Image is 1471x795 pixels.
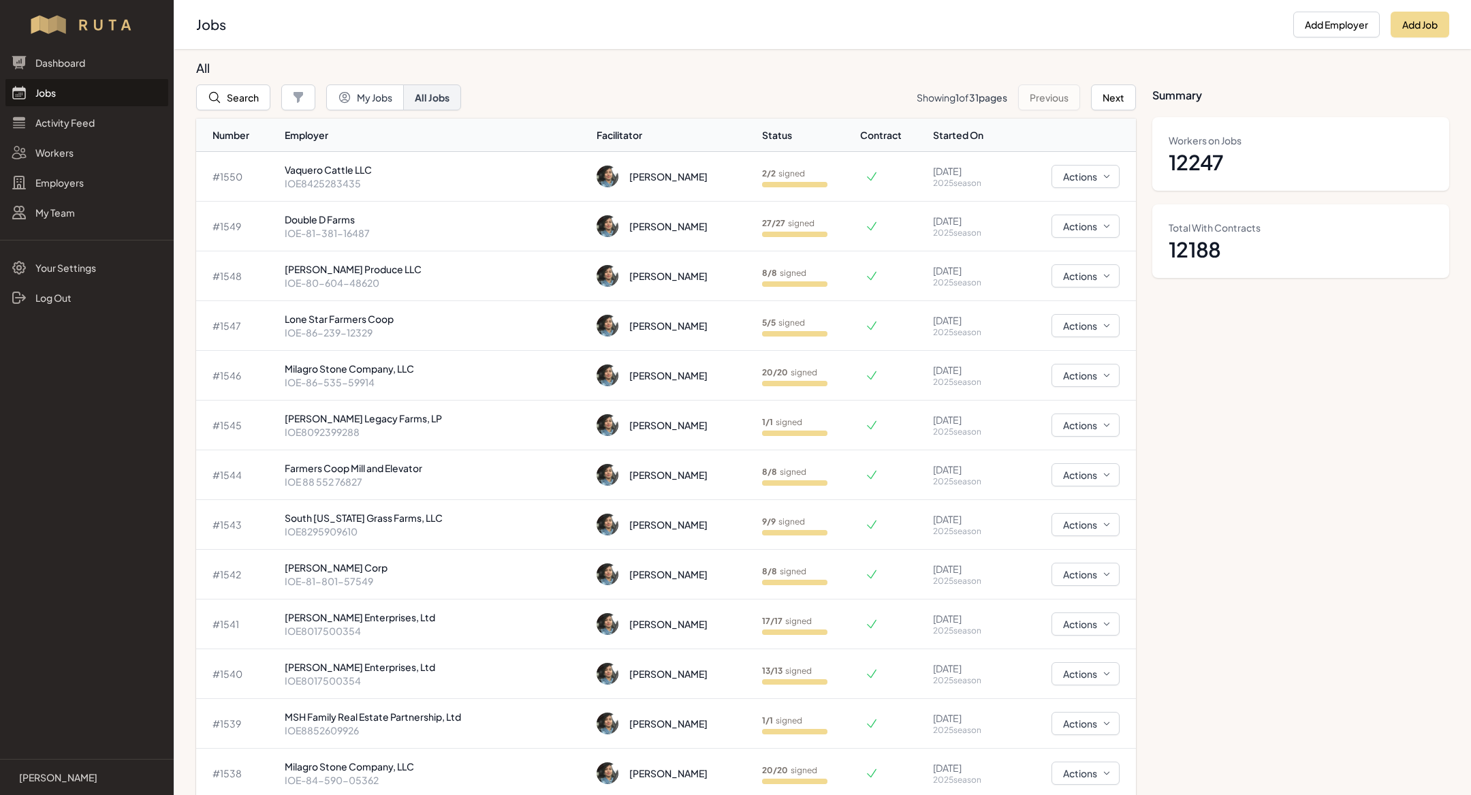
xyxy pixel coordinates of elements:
[196,152,279,202] td: # 1550
[196,500,279,550] td: # 1543
[285,660,586,674] p: [PERSON_NAME] Enterprises, Ltd
[933,363,1005,377] p: [DATE]
[933,377,1005,388] p: 2025 season
[757,119,860,152] th: Status
[285,176,586,190] p: IOE8425283435
[762,268,806,279] p: signed
[285,511,586,525] p: South [US_STATE] Grass Farms, LLC
[629,170,708,183] div: [PERSON_NAME]
[285,610,586,624] p: [PERSON_NAME] Enterprises, Ltd
[762,467,806,478] p: signed
[591,119,756,152] th: Facilitator
[1169,150,1433,174] dd: 12247
[1051,513,1120,536] button: Actions
[933,264,1005,277] p: [DATE]
[933,277,1005,288] p: 2025 season
[285,362,586,375] p: Milagro Stone Company, LLC
[933,625,1005,636] p: 2025 season
[762,715,773,726] b: 1 / 1
[19,770,97,784] p: [PERSON_NAME]
[933,228,1005,238] p: 2025 season
[629,319,708,332] div: [PERSON_NAME]
[1018,84,1080,110] button: Previous
[762,218,785,228] b: 27 / 27
[285,773,586,787] p: IOE-84-590-05362
[629,617,708,631] div: [PERSON_NAME]
[762,516,776,527] b: 9 / 9
[762,168,776,178] b: 2 / 2
[196,202,279,251] td: # 1549
[5,199,168,226] a: My Team
[1293,12,1380,37] button: Add Employer
[285,226,586,240] p: IOE-81-381-16487
[933,313,1005,327] p: [DATE]
[762,218,814,229] p: signed
[196,599,279,649] td: # 1541
[285,674,586,687] p: IOE8017500354
[196,351,279,401] td: # 1546
[1051,762,1120,785] button: Actions
[955,91,959,104] span: 1
[1051,662,1120,685] button: Actions
[1051,314,1120,337] button: Actions
[285,561,586,574] p: [PERSON_NAME] Corp
[285,312,586,326] p: Lone Star Farmers Coop
[196,119,279,152] th: Number
[1169,237,1433,262] dd: 12188
[196,15,1282,34] h2: Jobs
[762,317,776,328] b: 5 / 5
[5,254,168,281] a: Your Settings
[762,367,817,378] p: signed
[928,119,1011,152] th: Started On
[933,675,1005,686] p: 2025 season
[285,723,586,737] p: IOE8852609926
[762,417,802,428] p: signed
[629,567,708,581] div: [PERSON_NAME]
[762,616,782,626] b: 17 / 17
[762,168,805,179] p: signed
[1091,84,1136,110] button: Next
[285,710,586,723] p: MSH Family Real Estate Partnership, Ltd
[762,417,773,427] b: 1 / 1
[285,375,586,389] p: IOE-86-535-59914
[917,91,1007,104] p: Showing of
[762,715,802,726] p: signed
[933,612,1005,625] p: [DATE]
[629,219,708,233] div: [PERSON_NAME]
[5,49,168,76] a: Dashboard
[1051,264,1120,287] button: Actions
[629,717,708,730] div: [PERSON_NAME]
[1152,60,1449,104] h3: Summary
[629,269,708,283] div: [PERSON_NAME]
[859,119,928,152] th: Contract
[629,667,708,681] div: [PERSON_NAME]
[1051,712,1120,735] button: Actions
[762,765,817,776] p: signed
[762,467,777,477] b: 8 / 8
[933,526,1005,537] p: 2025 season
[933,327,1005,338] p: 2025 season
[285,262,586,276] p: [PERSON_NAME] Produce LLC
[933,463,1005,476] p: [DATE]
[762,516,805,527] p: signed
[29,14,145,35] img: Workflow
[933,725,1005,736] p: 2025 season
[285,326,586,339] p: IOE-86-239-12329
[629,518,708,531] div: [PERSON_NAME]
[629,468,708,482] div: [PERSON_NAME]
[196,550,279,599] td: # 1542
[11,770,163,784] a: [PERSON_NAME]
[285,276,586,290] p: IOE-80-604-48620
[285,425,586,439] p: IOE8092399288
[933,476,1005,487] p: 2025 season
[5,284,168,311] a: Log Out
[762,765,788,775] b: 20 / 20
[762,666,782,676] b: 13 / 13
[196,401,279,450] td: # 1545
[279,119,592,152] th: Employer
[933,661,1005,675] p: [DATE]
[1051,563,1120,586] button: Actions
[933,426,1005,437] p: 2025 season
[5,109,168,136] a: Activity Feed
[917,84,1136,110] nav: Pagination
